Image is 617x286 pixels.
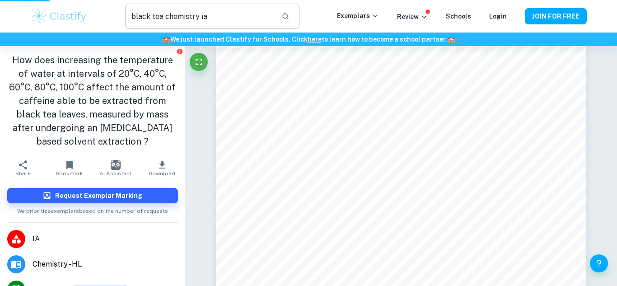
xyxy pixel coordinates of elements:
h1: How does increasing the temperature of water at intervals of 20°C, 40°C, 60°C, 80°C, 100°C affect... [7,53,178,148]
button: Fullscreen [190,53,208,71]
span: 🏫 [163,36,170,43]
input: Search for any exemplars... [125,4,274,29]
button: Request Exemplar Marking [7,188,178,203]
a: Login [489,13,507,20]
button: Bookmark [46,155,92,181]
p: Exemplars [337,11,379,21]
button: Help and Feedback [590,254,608,272]
span: Share [15,170,31,177]
h6: Request Exemplar Marking [55,191,142,201]
span: Chemistry - HL [33,259,178,270]
a: here [308,36,322,43]
span: AI Assistant [99,170,132,177]
span: IA [33,234,178,244]
span: Bookmark [56,170,83,177]
button: JOIN FOR FREE [525,8,587,24]
a: Schools [446,13,471,20]
span: Download [149,170,175,177]
span: We prioritize exemplars based on the number of requests [17,203,168,215]
img: AI Assistant [111,160,121,170]
button: AI Assistant [93,155,139,181]
button: Report issue [177,48,183,55]
h6: We just launched Clastify for Schools. Click to learn how to become a school partner. [2,34,615,44]
span: 🏫 [447,36,455,43]
img: Clastify logo [30,7,88,25]
button: Download [139,155,185,181]
p: Review [397,12,428,22]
